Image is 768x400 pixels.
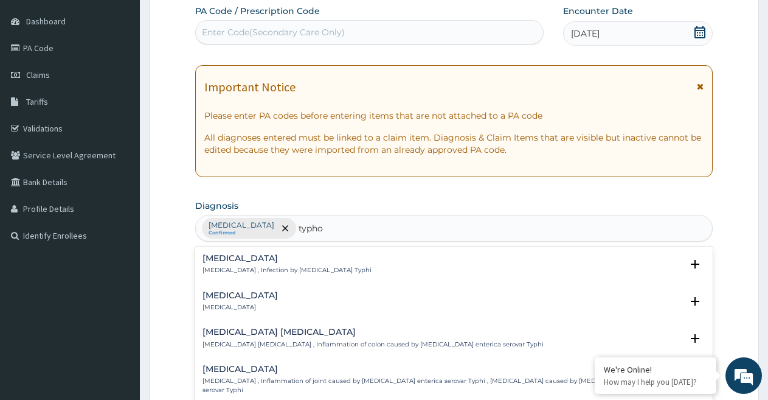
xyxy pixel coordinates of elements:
[195,200,238,212] label: Diagnosis
[202,377,682,395] p: [MEDICAL_DATA] , Inflammation of joint caused by [MEDICAL_DATA] enterica serovar Typhi , [MEDICAL...
[71,121,168,244] span: We're online!
[202,291,278,300] h4: [MEDICAL_DATA]
[563,5,633,17] label: Encounter Date
[688,257,702,272] i: open select status
[204,110,704,122] p: Please enter PA codes before entering items that are not attached to a PA code
[204,80,296,94] h1: Important Notice
[202,340,544,349] p: [MEDICAL_DATA] [MEDICAL_DATA] , Inflammation of colon caused by [MEDICAL_DATA] enterica serovar T...
[26,69,50,80] span: Claims
[202,303,278,312] p: [MEDICAL_DATA]
[280,223,291,234] span: remove selection option
[604,377,707,387] p: How may I help you today?
[26,96,48,107] span: Tariffs
[26,16,66,27] span: Dashboard
[6,268,232,311] textarea: Type your message and hit 'Enter'
[688,294,702,309] i: open select status
[204,132,704,156] p: All diagnoses entered must be linked to a claim item. Diagnosis & Claim Items that are visible bu...
[63,68,204,84] div: Chat with us now
[202,266,372,275] p: [MEDICAL_DATA] , Infection by [MEDICAL_DATA] Typhi
[209,230,274,236] small: Confirmed
[202,26,345,38] div: Enter Code(Secondary Care Only)
[199,6,229,35] div: Minimize live chat window
[604,364,707,375] div: We're Online!
[202,328,544,337] h4: [MEDICAL_DATA] [MEDICAL_DATA]
[202,365,682,374] h4: [MEDICAL_DATA]
[195,5,320,17] label: PA Code / Prescription Code
[571,27,600,40] span: [DATE]
[22,61,49,91] img: d_794563401_company_1708531726252_794563401
[202,254,372,263] h4: [MEDICAL_DATA]
[209,220,274,230] p: [MEDICAL_DATA]
[688,331,702,346] i: open select status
